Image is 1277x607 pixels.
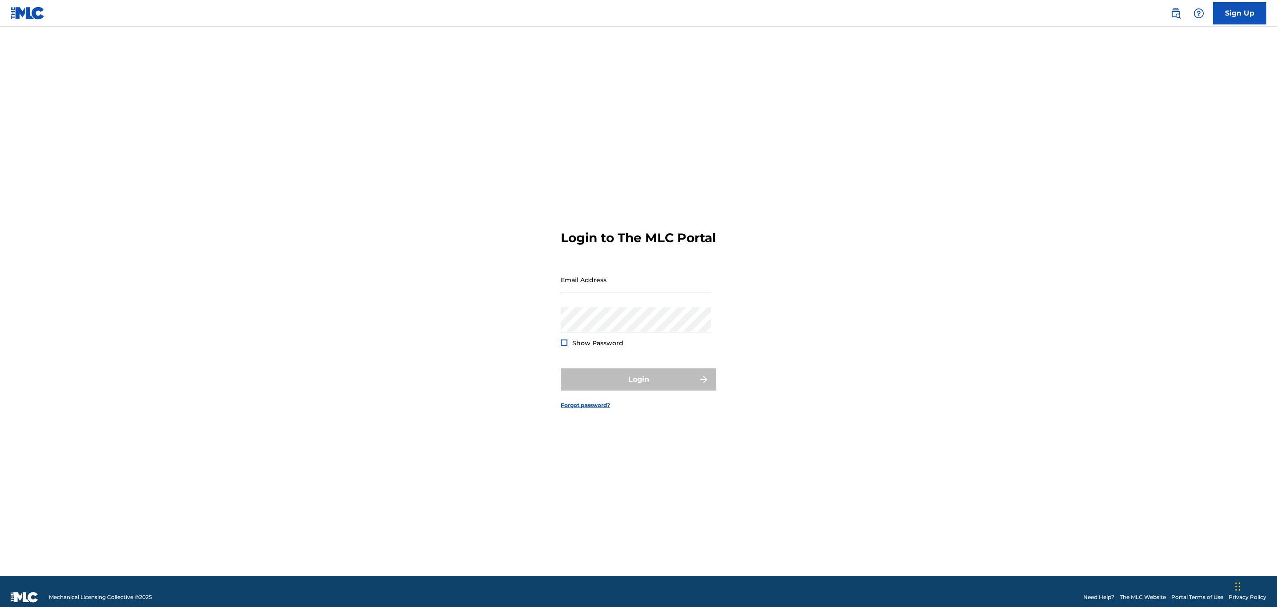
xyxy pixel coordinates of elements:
[1233,564,1277,607] iframe: Chat Widget
[1213,2,1266,24] a: Sign Up
[1235,573,1241,600] div: Drag
[1190,4,1208,22] div: Help
[1229,593,1266,601] a: Privacy Policy
[561,230,716,246] h3: Login to The MLC Portal
[1120,593,1166,601] a: The MLC Website
[561,401,610,409] a: Forgot password?
[11,592,38,603] img: logo
[1167,4,1185,22] a: Public Search
[11,7,45,20] img: MLC Logo
[49,593,152,601] span: Mechanical Licensing Collective © 2025
[1083,593,1114,601] a: Need Help?
[1193,8,1204,19] img: help
[1171,593,1223,601] a: Portal Terms of Use
[1170,8,1181,19] img: search
[572,339,623,347] span: Show Password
